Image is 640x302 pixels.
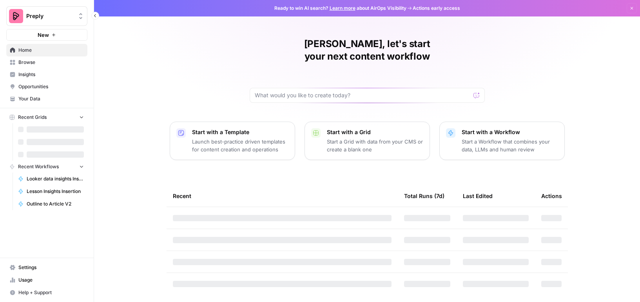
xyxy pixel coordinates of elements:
span: Opportunities [18,83,84,90]
p: Start a Grid with data from your CMS or create a blank one [327,138,423,153]
a: Opportunities [6,80,87,93]
span: Your Data [18,95,84,102]
span: Actions early access [413,5,460,12]
img: Preply Logo [9,9,23,23]
span: Outline to Article V2 [27,200,84,207]
a: Outline to Article V2 [15,198,87,210]
a: Insights [6,68,87,81]
div: Total Runs (7d) [404,185,444,207]
p: Start with a Workflow [462,128,558,136]
div: Last Edited [463,185,493,207]
span: Settings [18,264,84,271]
span: Lesson Insights Insertion [27,188,84,195]
a: Usage [6,274,87,286]
p: Start a Workflow that combines your data, LLMs and human review [462,138,558,153]
a: Settings [6,261,87,274]
a: Home [6,44,87,56]
div: Recent [173,185,392,207]
span: Looker data insights Insertion [27,175,84,182]
div: Actions [541,185,562,207]
span: Insights [18,71,84,78]
button: Start with a TemplateLaunch best-practice driven templates for content creation and operations [170,122,295,160]
a: Looker data insights Insertion [15,173,87,185]
a: Learn more [330,5,355,11]
button: Start with a WorkflowStart a Workflow that combines your data, LLMs and human review [439,122,565,160]
span: Preply [26,12,74,20]
button: Workspace: Preply [6,6,87,26]
span: Browse [18,59,84,66]
button: New [6,29,87,41]
a: Browse [6,56,87,69]
input: What would you like to create today? [255,91,470,99]
p: Launch best-practice driven templates for content creation and operations [192,138,288,153]
p: Start with a Template [192,128,288,136]
span: Help + Support [18,289,84,296]
button: Recent Grids [6,111,87,123]
span: Usage [18,277,84,284]
a: Lesson Insights Insertion [15,185,87,198]
button: Help + Support [6,286,87,299]
span: Ready to win AI search? about AirOps Visibility [274,5,406,12]
span: Home [18,47,84,54]
h1: [PERSON_NAME], let's start your next content workflow [250,38,485,63]
a: Your Data [6,93,87,105]
span: New [38,31,49,39]
button: Recent Workflows [6,161,87,173]
span: Recent Grids [18,114,47,121]
button: Start with a GridStart a Grid with data from your CMS or create a blank one [305,122,430,160]
p: Start with a Grid [327,128,423,136]
span: Recent Workflows [18,163,59,170]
